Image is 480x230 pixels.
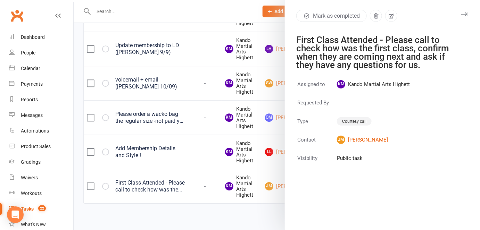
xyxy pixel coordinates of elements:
[21,206,34,212] div: Tasks
[297,80,336,97] td: Assigned to
[296,36,460,69] div: First Class Attended - Please call to check how was the first class, confirm when they are coming...
[9,154,73,170] a: Gradings
[9,139,73,154] a: Product Sales
[297,98,336,116] td: Requested By
[9,186,73,201] a: Workouts
[21,34,45,40] div: Dashboard
[21,128,49,134] div: Automations
[21,112,43,118] div: Messages
[297,154,336,171] td: Visibility
[9,108,73,123] a: Messages
[9,123,73,139] a: Automations
[337,80,410,88] span: Kando Martial Arts Highett
[9,45,73,61] a: People
[21,50,35,56] div: People
[297,117,336,135] td: Type
[8,7,26,24] a: Clubworx
[7,206,24,223] div: Open Intercom Messenger
[21,81,43,87] div: Payments
[38,205,46,211] span: 22
[337,136,410,144] a: JM[PERSON_NAME]
[9,201,73,217] a: Tasks 22
[337,117,372,126] div: Courtesy call
[9,76,73,92] a: Payments
[337,154,410,171] td: Public task
[21,190,42,196] div: Workouts
[21,97,38,102] div: Reports
[9,29,73,45] a: Dashboard
[9,92,73,108] a: Reports
[9,61,73,76] a: Calendar
[21,159,41,165] div: Gradings
[296,10,367,22] button: Mark as completed
[21,175,38,180] div: Waivers
[9,170,73,186] a: Waivers
[337,136,345,144] span: JM
[297,135,336,153] td: Contact
[21,66,40,71] div: Calendar
[21,144,51,149] div: Product Sales
[337,80,345,88] span: KM
[21,222,46,227] div: What's New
